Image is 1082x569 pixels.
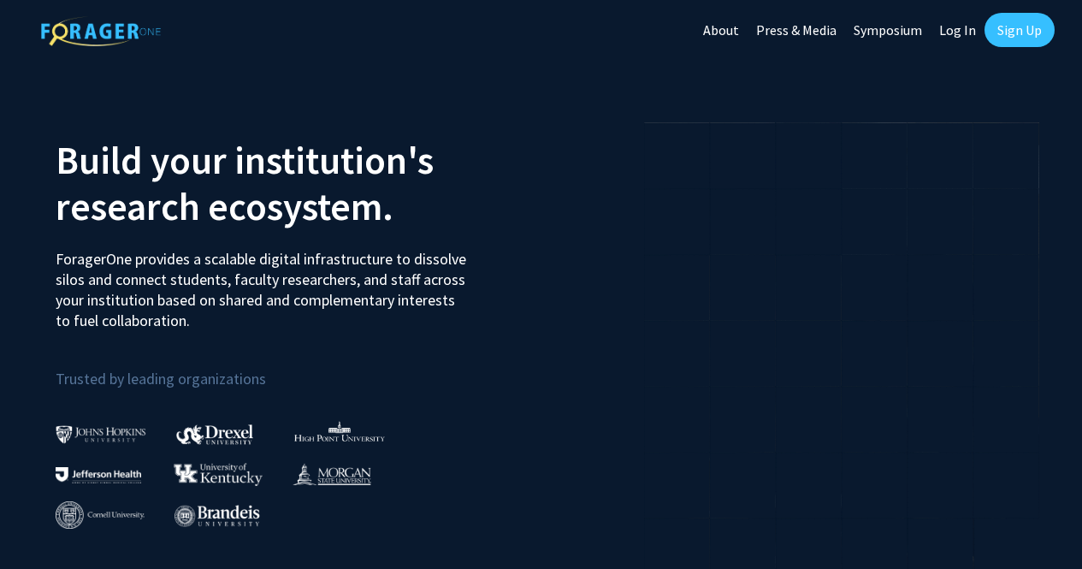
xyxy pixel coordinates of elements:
[41,16,161,46] img: ForagerOne Logo
[56,467,141,483] img: Thomas Jefferson University
[174,463,263,486] img: University of Kentucky
[56,425,146,443] img: Johns Hopkins University
[56,137,529,229] h2: Build your institution's research ecosystem.
[984,13,1055,47] a: Sign Up
[293,463,371,485] img: Morgan State University
[56,345,529,392] p: Trusted by leading organizations
[174,505,260,526] img: Brandeis University
[56,501,145,530] img: Cornell University
[176,424,253,444] img: Drexel University
[294,421,385,442] img: High Point University
[56,236,471,331] p: ForagerOne provides a scalable digital infrastructure to dissolve silos and connect students, fac...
